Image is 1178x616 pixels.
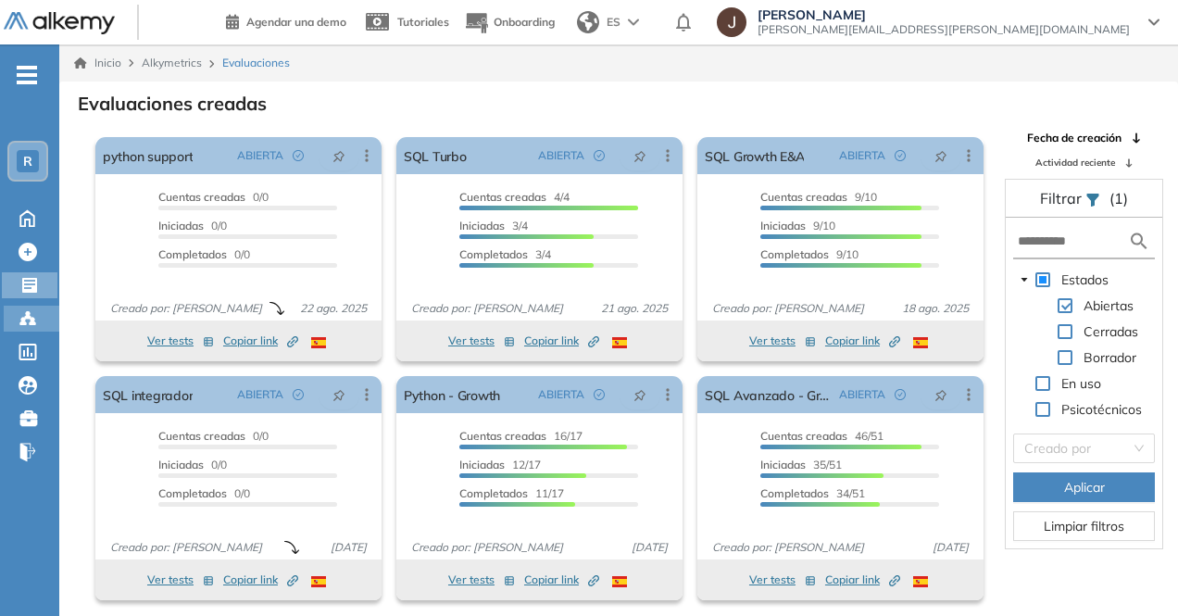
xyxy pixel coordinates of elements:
[839,386,885,403] span: ABIERTA
[760,247,858,261] span: 9/10
[749,569,816,591] button: Ver tests
[1044,516,1124,536] span: Limpiar filtros
[1080,346,1140,369] span: Borrador
[332,387,345,402] span: pushpin
[760,458,842,471] span: 35/51
[319,141,359,170] button: pushpin
[524,569,599,591] button: Copiar link
[103,137,193,174] a: python support
[1061,271,1109,288] span: Estados
[760,190,847,204] span: Cuentas creadas
[825,333,900,349] span: Copiar link
[103,539,269,556] span: Creado por: [PERSON_NAME]
[1020,275,1029,284] span: caret-down
[749,330,816,352] button: Ver tests
[913,337,928,348] img: ESP
[223,333,298,349] span: Copiar link
[237,147,283,164] span: ABIERTA
[293,300,374,317] span: 22 ago. 2025
[895,300,976,317] span: 18 ago. 2025
[158,458,227,471] span: 0/0
[1013,472,1155,502] button: Aplicar
[158,219,204,233] span: Iniciadas
[459,429,583,443] span: 16/17
[758,22,1130,37] span: [PERSON_NAME][EMAIL_ADDRESS][PERSON_NAME][DOMAIN_NAME]
[319,380,359,409] button: pushpin
[459,429,546,443] span: Cuentas creadas
[158,429,269,443] span: 0/0
[142,56,202,69] span: Alkymetrics
[448,330,515,352] button: Ver tests
[78,93,267,115] h3: Evaluaciones creadas
[147,569,214,591] button: Ver tests
[103,376,193,413] a: SQL integrador
[1061,375,1101,392] span: En uso
[628,19,639,26] img: arrow
[246,15,346,29] span: Agendar una demo
[459,219,505,233] span: Iniciadas
[1128,230,1150,253] img: search icon
[612,337,627,348] img: ESP
[404,539,570,556] span: Creado por: [PERSON_NAME]
[760,219,835,233] span: 9/10
[158,486,250,500] span: 0/0
[293,389,304,400] span: check-circle
[1058,269,1112,291] span: Estados
[594,150,605,161] span: check-circle
[1064,477,1105,497] span: Aplicar
[459,190,546,204] span: Cuentas creadas
[612,576,627,587] img: ESP
[705,300,871,317] span: Creado por: [PERSON_NAME]
[825,569,900,591] button: Copiar link
[4,12,115,35] img: Logo
[147,330,214,352] button: Ver tests
[594,300,675,317] span: 21 ago. 2025
[538,147,584,164] span: ABIERTA
[633,387,646,402] span: pushpin
[1061,401,1142,418] span: Psicotécnicos
[921,141,961,170] button: pushpin
[404,376,500,413] a: Python - Growth
[223,330,298,352] button: Copiar link
[760,486,829,500] span: Completados
[760,486,865,500] span: 34/51
[594,389,605,400] span: check-circle
[404,300,570,317] span: Creado por: [PERSON_NAME]
[633,148,646,163] span: pushpin
[934,387,947,402] span: pushpin
[1080,295,1137,317] span: Abiertas
[538,386,584,403] span: ABIERTA
[223,569,298,591] button: Copiar link
[459,458,541,471] span: 12/17
[760,429,883,443] span: 46/51
[577,11,599,33] img: world
[293,150,304,161] span: check-circle
[895,389,906,400] span: check-circle
[74,55,121,71] a: Inicio
[311,337,326,348] img: ESP
[1084,349,1136,366] span: Borrador
[158,190,269,204] span: 0/0
[158,190,245,204] span: Cuentas creadas
[404,137,467,174] a: SQL Turbo
[223,572,298,588] span: Copiar link
[825,330,900,352] button: Copiar link
[1084,323,1138,340] span: Cerradas
[459,486,564,500] span: 11/17
[323,539,374,556] span: [DATE]
[1084,297,1134,314] span: Abiertas
[524,330,599,352] button: Copiar link
[620,380,660,409] button: pushpin
[397,15,449,29] span: Tutoriales
[237,386,283,403] span: ABIERTA
[494,15,555,29] span: Onboarding
[459,458,505,471] span: Iniciadas
[524,572,599,588] span: Copiar link
[1040,189,1085,207] span: Filtrar
[524,333,599,349] span: Copiar link
[459,486,528,500] span: Completados
[158,247,227,261] span: Completados
[705,376,832,413] a: SQL Avanzado - Growth
[925,539,976,556] span: [DATE]
[448,569,515,591] button: Ver tests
